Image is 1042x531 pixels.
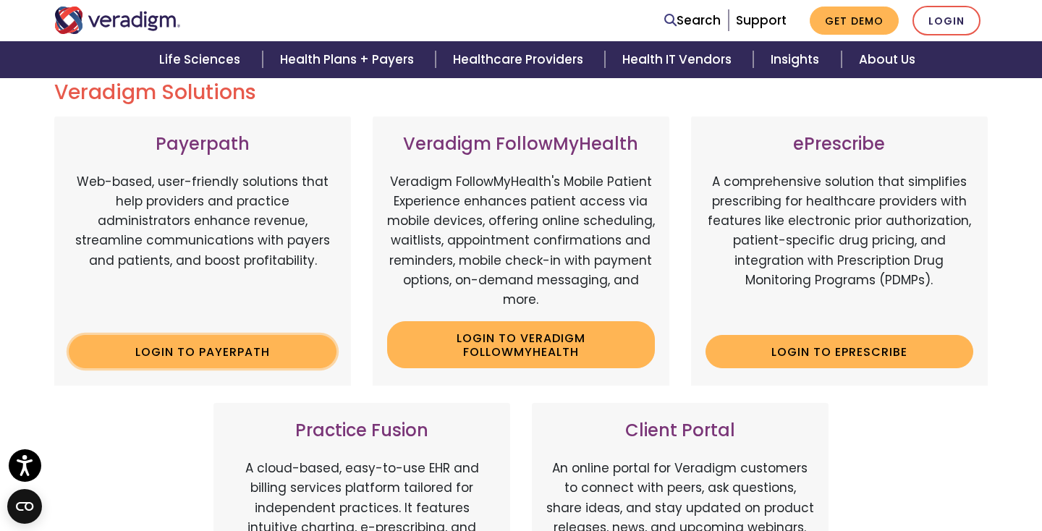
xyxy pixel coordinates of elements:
a: Login to ePrescribe [706,335,973,368]
h3: Payerpath [69,134,336,155]
a: Healthcare Providers [436,41,605,78]
a: Get Demo [810,7,899,35]
a: Health IT Vendors [605,41,753,78]
a: Support [736,12,787,29]
p: Veradigm FollowMyHealth's Mobile Patient Experience enhances patient access via mobile devices, o... [387,172,655,310]
a: Login [912,6,980,35]
h3: Practice Fusion [228,420,496,441]
a: Health Plans + Payers [263,41,436,78]
p: A comprehensive solution that simplifies prescribing for healthcare providers with features like ... [706,172,973,324]
button: Open CMP widget [7,489,42,524]
img: Veradigm logo [54,7,181,34]
a: Login to Payerpath [69,335,336,368]
h2: Veradigm Solutions [54,80,988,105]
h3: ePrescribe [706,134,973,155]
a: Insights [753,41,841,78]
a: About Us [842,41,933,78]
a: Search [664,11,721,30]
h3: Veradigm FollowMyHealth [387,134,655,155]
a: Life Sciences [142,41,262,78]
a: Login to Veradigm FollowMyHealth [387,321,655,368]
p: Web-based, user-friendly solutions that help providers and practice administrators enhance revenu... [69,172,336,324]
h3: Client Portal [546,420,814,441]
